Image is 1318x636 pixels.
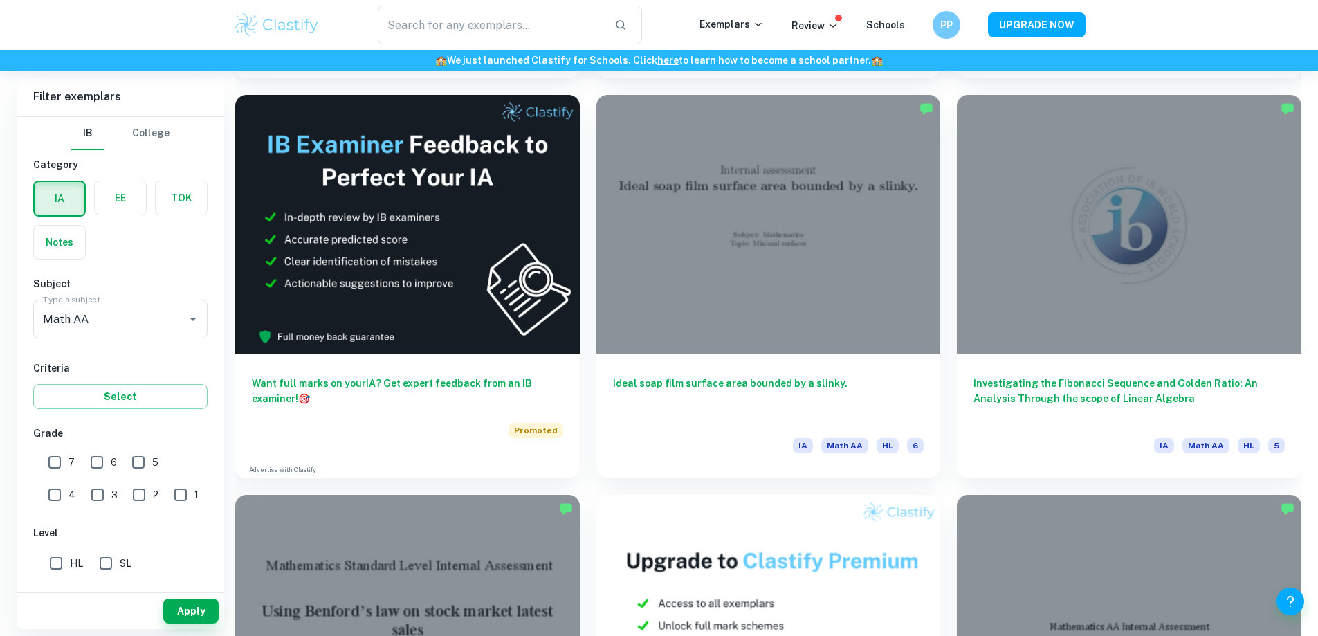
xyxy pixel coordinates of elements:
button: Apply [163,599,219,624]
span: 2 [153,487,158,502]
h6: Level [33,525,208,540]
span: IA [1154,438,1174,453]
span: 1 [194,487,199,502]
button: PP [933,11,960,39]
button: EE [95,181,146,215]
button: IA [35,182,84,215]
button: IB [71,117,104,150]
a: Ideal soap film surface area bounded by a slinky.IAMath AAHL6 [596,95,941,478]
button: UPGRADE NOW [988,12,1086,37]
span: 5 [152,455,158,470]
h6: Filter exemplars [17,78,224,116]
img: Clastify logo [233,11,321,39]
h6: We just launched Clastify for Schools. Click to learn how to become a school partner. [3,53,1315,68]
a: here [657,55,679,66]
button: Notes [34,226,85,259]
span: 4 [68,487,75,502]
h6: PP [938,17,954,33]
span: Promoted [509,423,563,438]
p: Review [791,18,839,33]
h6: Criteria [33,361,208,376]
span: HL [877,438,899,453]
div: Filter type choice [71,117,170,150]
span: Math AA [821,438,868,453]
img: Marked [1281,102,1294,116]
button: Open [183,309,203,329]
img: Marked [919,102,933,116]
a: Advertise with Clastify [249,465,316,475]
span: HL [1238,438,1260,453]
span: 5 [1268,438,1285,453]
h6: Ideal soap film surface area bounded by a slinky. [613,376,924,421]
h6: Subject [33,276,208,291]
h6: Category [33,157,208,172]
span: HL [70,556,83,571]
input: Search for any exemplars... [378,6,604,44]
a: Investigating the Fibonacci Sequence and Golden Ratio: An Analysis Through the scope of Linear Al... [957,95,1301,478]
button: TOK [156,181,207,215]
span: 🎯 [298,393,310,404]
h6: Grade [33,426,208,441]
span: 6 [111,455,117,470]
img: Marked [1281,502,1294,516]
span: SL [120,556,131,571]
h6: Investigating the Fibonacci Sequence and Golden Ratio: An Analysis Through the scope of Linear Al... [973,376,1285,421]
span: 7 [68,455,75,470]
span: IA [793,438,813,453]
img: Marked [559,502,573,516]
a: Want full marks on yourIA? Get expert feedback from an IB examiner!PromotedAdvertise with Clastify [235,95,580,478]
img: Thumbnail [235,95,580,353]
span: 3 [111,487,118,502]
span: 6 [907,438,924,453]
h6: Want full marks on your IA ? Get expert feedback from an IB examiner! [252,376,563,406]
span: Math AA [1182,438,1229,453]
label: Type a subject [43,293,100,305]
span: 🏫 [871,55,883,66]
span: 🏫 [435,55,447,66]
button: Help and Feedback [1276,588,1304,615]
button: College [132,117,170,150]
p: Exemplars [699,17,764,32]
button: Select [33,384,208,409]
a: Schools [866,19,905,30]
